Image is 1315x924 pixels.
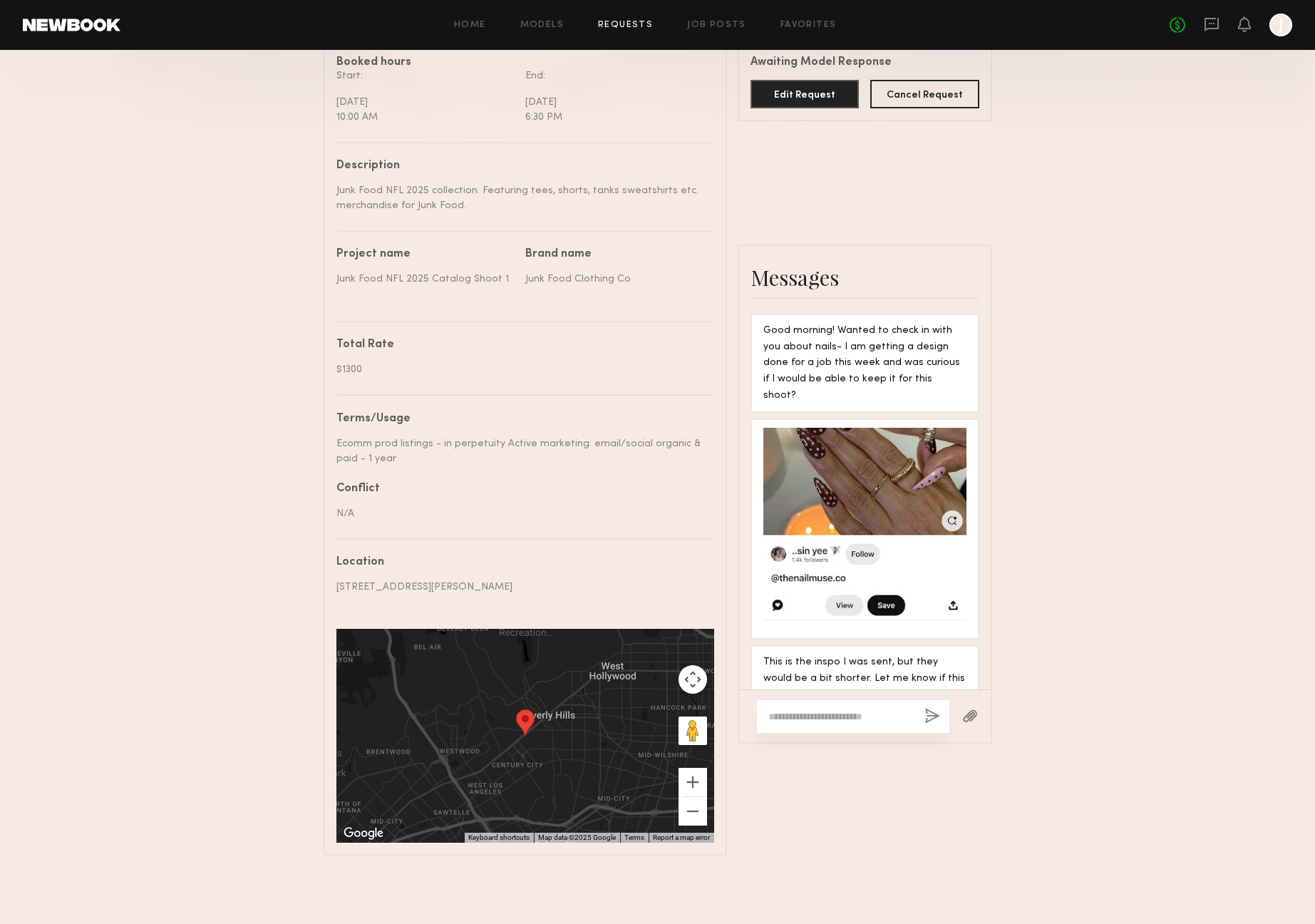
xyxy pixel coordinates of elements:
span: Map data ©2025 Google [538,833,616,841]
div: End: [525,68,703,83]
div: [STREET_ADDRESS][PERSON_NAME] [336,580,703,595]
a: Models [520,21,564,30]
button: Edit Request [751,80,860,108]
div: Project name [336,249,515,260]
button: Zoom in [679,768,707,796]
a: Favorites [780,21,837,30]
a: Requests [598,21,653,30]
div: Description [336,160,703,172]
img: Google [340,824,387,843]
div: Terms/Usage [336,414,703,425]
div: Junk Food Clothing Co [525,272,703,287]
div: Conflict [336,483,703,495]
div: Start: [336,68,515,83]
a: Home [454,21,486,30]
div: Booked hours [336,57,714,68]
div: Good morning! Wanted to check in with you about nails- I am getting a design done for a job this ... [763,323,966,405]
div: Location [336,557,703,568]
button: Keyboard shortcuts [468,833,530,843]
div: Junk Food NFL 2025 Catalog Shoot 1 [336,272,515,287]
a: Report a map error [653,833,710,841]
div: [DATE] [336,95,515,110]
div: Messages [751,263,979,292]
div: Junk Food NFL 2025 collection. Featuring tees, shorts, tanks sweatshirts etc. merchandise for Jun... [336,183,703,213]
button: Cancel Request [870,80,979,108]
div: Brand name [525,249,703,260]
div: [DATE] [525,95,703,110]
div: N/A [336,506,703,521]
a: Job Posts [687,21,746,30]
a: Open this area in Google Maps (opens a new window) [340,824,387,843]
div: Ecomm prod listings - in perpetuity Active marketing: email/social organic & paid - 1 year [336,436,703,466]
div: Total Rate [336,339,703,351]
div: 10:00 AM [336,110,515,125]
div: $1300 [336,362,703,377]
div: Awaiting Model Response [751,57,979,68]
button: Map camera controls [679,665,707,694]
a: J [1269,14,1292,36]
button: Drag Pegman onto the map to open Street View [679,717,707,745]
div: This is the inspo I was sent, but they would be a bit shorter. Let me know if this is okay or if ... [763,654,966,720]
div: 6:30 PM [525,110,703,125]
a: Terms [624,833,644,841]
button: Zoom out [679,797,707,826]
